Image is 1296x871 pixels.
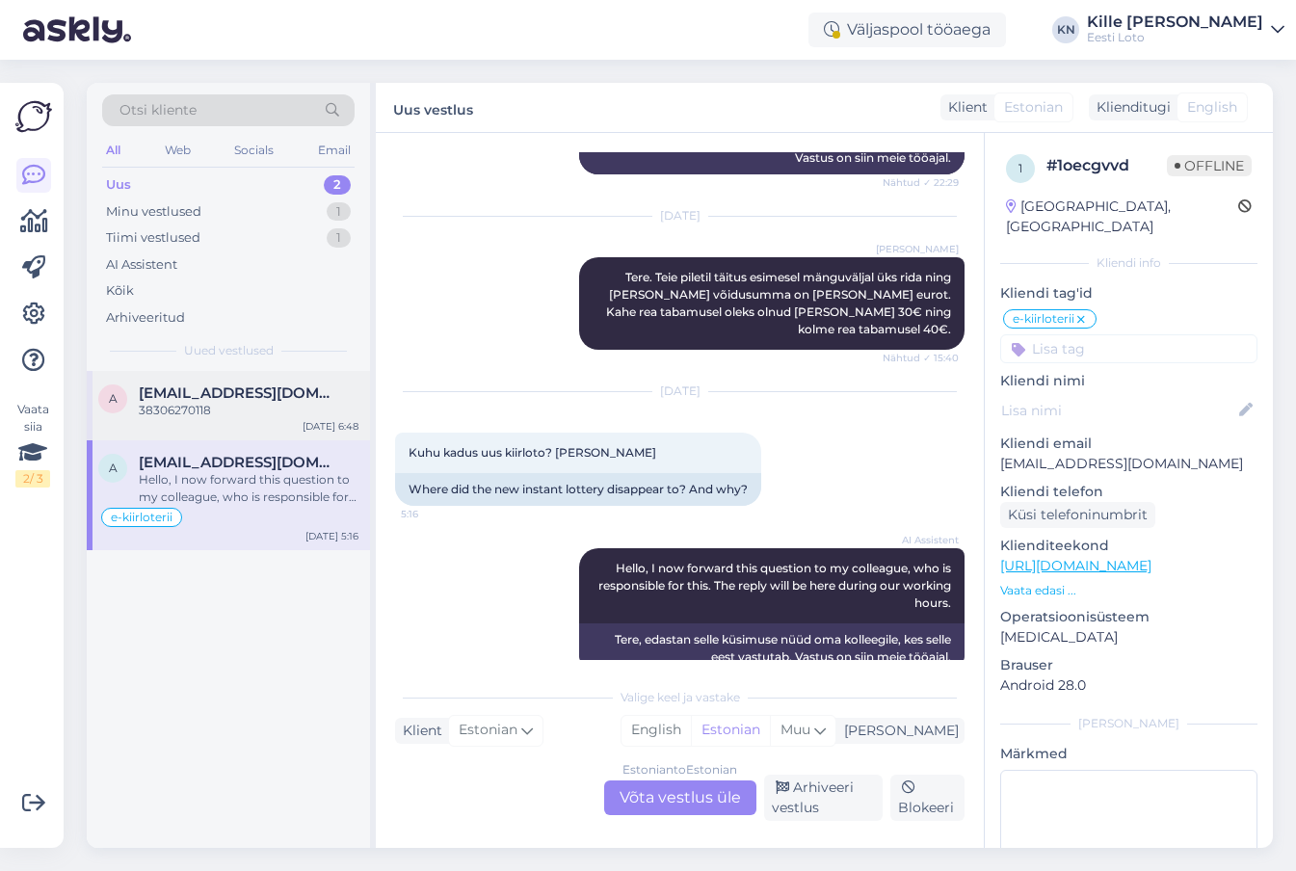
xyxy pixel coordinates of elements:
[598,561,954,610] span: Hello, I now forward this question to my colleague, who is responsible for this. The reply will b...
[395,207,965,224] div: [DATE]
[393,94,473,120] label: Uus vestlus
[1006,197,1238,237] div: [GEOGRAPHIC_DATA], [GEOGRAPHIC_DATA]
[327,202,351,222] div: 1
[459,720,517,741] span: Estonian
[808,13,1006,47] div: Väljaspool tööaega
[395,473,761,506] div: Where did the new instant lottery disappear to? And why?
[1000,334,1257,363] input: Lisa tag
[139,402,358,419] div: 38306270118
[764,775,884,821] div: Arhiveeri vestlus
[1000,627,1257,647] p: [MEDICAL_DATA]
[1000,371,1257,391] p: Kliendi nimi
[15,401,50,488] div: Vaata siia
[327,228,351,248] div: 1
[106,228,200,248] div: Tiimi vestlused
[940,97,988,118] div: Klient
[890,775,965,821] div: Blokeeri
[876,242,959,256] span: [PERSON_NAME]
[395,721,442,741] div: Klient
[1087,14,1263,30] div: Kille [PERSON_NAME]
[324,175,351,195] div: 2
[109,461,118,475] span: a
[109,391,118,406] span: a
[106,308,185,328] div: Arhiveeritud
[161,138,195,163] div: Web
[139,454,339,471] span: aldomihkel@gmail.com
[622,716,691,745] div: English
[15,470,50,488] div: 2 / 3
[106,202,201,222] div: Minu vestlused
[303,419,358,434] div: [DATE] 6:48
[230,138,278,163] div: Socials
[1046,154,1167,177] div: # 1oecgvvd
[1000,502,1155,528] div: Küsi telefoninumbrit
[691,716,770,745] div: Estonian
[883,175,959,190] span: Nähtud ✓ 22:29
[1000,454,1257,474] p: [EMAIL_ADDRESS][DOMAIN_NAME]
[1089,97,1171,118] div: Klienditugi
[1000,675,1257,696] p: Android 28.0
[604,780,756,815] div: Võta vestlus üle
[1004,97,1063,118] span: Estonian
[106,255,177,275] div: AI Assistent
[1000,655,1257,675] p: Brauser
[395,689,965,706] div: Valige keel ja vastake
[1000,557,1151,574] a: [URL][DOMAIN_NAME]
[15,98,52,135] img: Askly Logo
[622,761,737,779] div: Estonian to Estonian
[606,270,954,336] span: Tere. Teie piletil täitus esimesel mänguväljal üks rida ning [PERSON_NAME] võidusumma on [PERSON_...
[1013,313,1074,325] span: e-kiirloterii
[139,384,339,402] span: adelante8300@gmail.com
[1000,482,1257,502] p: Kliendi telefon
[102,138,124,163] div: All
[1087,30,1263,45] div: Eesti Loto
[1052,16,1079,43] div: KN
[1018,161,1022,175] span: 1
[1000,254,1257,272] div: Kliendi info
[780,721,810,738] span: Muu
[106,175,131,195] div: Uus
[401,507,473,521] span: 5:16
[1000,744,1257,764] p: Märkmed
[836,721,959,741] div: [PERSON_NAME]
[1000,715,1257,732] div: [PERSON_NAME]
[305,529,358,543] div: [DATE] 5:16
[1087,14,1284,45] a: Kille [PERSON_NAME]Eesti Loto
[111,512,172,523] span: e-kiirloterii
[883,351,959,365] span: Nähtud ✓ 15:40
[106,281,134,301] div: Kõik
[579,623,965,673] div: Tere, edastan selle küsimuse nüüd oma kolleegile, kes selle eest vastutab. Vastus on siin meie tö...
[119,100,197,120] span: Otsi kliente
[1000,283,1257,304] p: Kliendi tag'id
[1000,434,1257,454] p: Kliendi email
[409,445,656,460] span: Kuhu kadus uus kiirloto? [PERSON_NAME]
[395,383,965,400] div: [DATE]
[314,138,355,163] div: Email
[1000,582,1257,599] p: Vaata edasi ...
[184,342,274,359] span: Uued vestlused
[886,533,959,547] span: AI Assistent
[1187,97,1237,118] span: English
[139,471,358,506] div: Hello, I now forward this question to my colleague, who is responsible for this. The reply will b...
[1000,536,1257,556] p: Klienditeekond
[1000,607,1257,627] p: Operatsioonisüsteem
[1167,155,1252,176] span: Offline
[1001,400,1235,421] input: Lisa nimi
